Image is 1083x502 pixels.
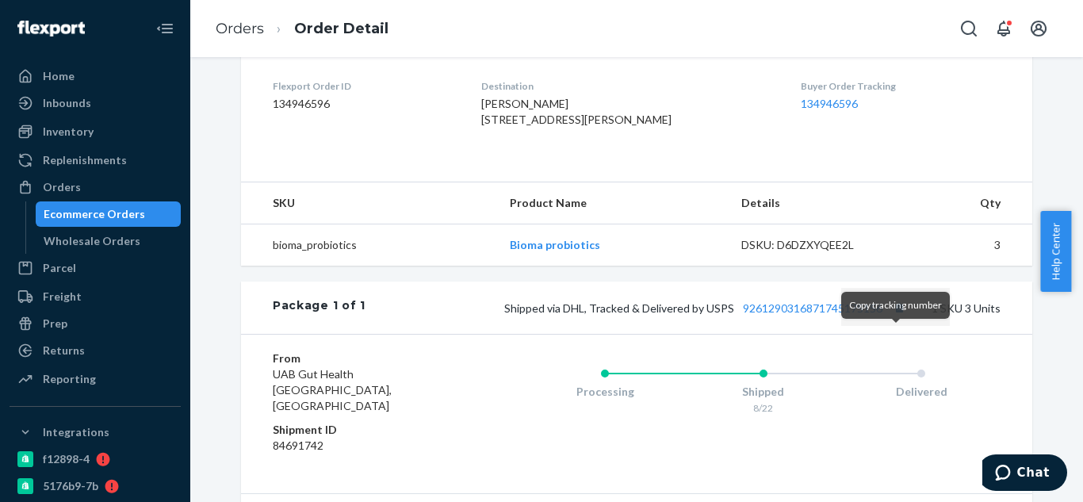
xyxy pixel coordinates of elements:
th: Qty [902,182,1032,224]
div: Ecommerce Orders [44,206,145,222]
button: Open account menu [1023,13,1054,44]
dd: 134946596 [273,96,456,112]
dt: Buyer Order Tracking [801,79,1001,93]
a: Orders [10,174,181,200]
button: Integrations [10,420,181,445]
a: 134946596 [801,97,858,110]
a: Parcel [10,255,181,281]
div: Processing [526,384,684,400]
div: Inbounds [43,95,91,111]
dd: 84691742 [273,438,462,454]
dt: Destination [481,79,776,93]
div: Orders [43,179,81,195]
span: Copy tracking number [849,299,942,311]
td: 3 [902,224,1032,266]
a: Orders [216,20,264,37]
a: Bioma probiotics [510,238,600,251]
div: Wholesale Orders [44,233,140,249]
a: Prep [10,311,181,336]
a: f12898-4 [10,446,181,472]
th: Details [729,182,903,224]
th: SKU [241,182,497,224]
div: 1 SKU 3 Units [365,297,1001,318]
a: Home [10,63,181,89]
div: 5176b9-7b [43,478,98,494]
div: Home [43,68,75,84]
a: Ecommerce Orders [36,201,182,227]
a: Order Detail [294,20,388,37]
div: 8/22 [684,401,843,415]
button: Open Search Box [953,13,985,44]
a: Wholesale Orders [36,228,182,254]
div: Delivered [842,384,1001,400]
img: Flexport logo [17,21,85,36]
dt: Flexport Order ID [273,79,456,93]
div: Freight [43,289,82,305]
a: Replenishments [10,148,181,173]
a: Inventory [10,119,181,144]
div: Parcel [43,260,76,276]
div: Inventory [43,124,94,140]
td: bioma_probiotics [241,224,497,266]
div: f12898-4 [43,451,90,467]
div: Replenishments [43,152,127,168]
a: Reporting [10,366,181,392]
div: Returns [43,343,85,358]
ol: breadcrumbs [203,6,401,52]
div: Reporting [43,371,96,387]
th: Product Name [497,182,728,224]
span: UAB Gut Health [GEOGRAPHIC_DATA], [GEOGRAPHIC_DATA] [273,367,392,412]
a: Returns [10,338,181,363]
span: [PERSON_NAME] [STREET_ADDRESS][PERSON_NAME] [481,97,672,126]
span: Shipped via DHL, Tracked & Delivered by USPS [504,301,909,315]
button: Help Center [1040,211,1071,292]
a: Freight [10,284,181,309]
a: 9261290316871745175156 [743,301,882,315]
a: Inbounds [10,90,181,116]
iframe: Opens a widget where you can chat to one of our agents [982,454,1067,494]
dt: Shipment ID [273,422,462,438]
a: 5176b9-7b [10,473,181,499]
div: Shipped [684,384,843,400]
div: DSKU: D6DZXYQEE2L [741,237,890,253]
div: Integrations [43,424,109,440]
div: Package 1 of 1 [273,297,365,318]
button: Open notifications [988,13,1020,44]
button: Close Navigation [149,13,181,44]
dt: From [273,351,462,366]
div: Prep [43,316,67,331]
